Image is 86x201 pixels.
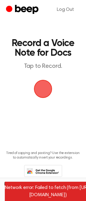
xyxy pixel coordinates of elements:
p: Tap to Record. [11,63,75,70]
button: Beep Logo [34,80,52,98]
h1: Record a Voice Note for Docs [11,39,75,58]
span: Contact us [4,187,82,197]
a: Beep [6,4,40,16]
p: Tired of copying and pasting? Use the extension to automatically insert your recordings. [5,151,81,160]
a: Log Out [51,2,80,17]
